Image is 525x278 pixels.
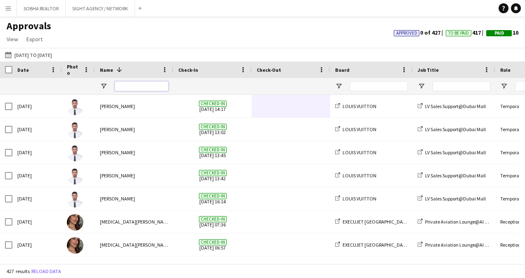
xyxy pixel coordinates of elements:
[95,187,173,210] div: [PERSON_NAME]
[3,34,21,45] a: View
[343,149,376,155] span: LOUIS VUITTON
[343,219,410,225] span: EXECUJET [GEOGRAPHIC_DATA]
[418,126,486,132] a: LV Sales Support@Dubai Mall
[95,210,173,233] div: [MEDICAL_DATA][PERSON_NAME]
[66,0,135,16] button: SIGHT AGENCY / NETWORK
[335,67,350,73] span: Board
[500,67,511,73] span: Role
[7,35,18,43] span: View
[67,64,80,76] span: Photo
[100,67,113,73] span: Name
[425,149,486,155] span: LV Sales Support@Dubai Mall
[30,267,63,276] button: Reload data
[199,193,227,199] span: Checked-in
[100,82,107,90] button: Open Filter Menu
[95,233,173,256] div: [MEDICAL_DATA][PERSON_NAME]
[67,122,83,138] img: Youssef Attia
[335,126,376,132] a: LOUIS VUITTON
[425,196,486,202] span: LV Sales Support@Dubai Mall
[178,187,247,210] span: [DATE] 16:14
[178,141,247,164] span: [DATE] 13:45
[3,50,54,60] button: [DATE] to [DATE]
[335,242,410,248] a: EXECUJET [GEOGRAPHIC_DATA]
[17,67,29,73] span: Date
[199,101,227,107] span: Checked-in
[17,0,66,16] button: SOBHA REALTOR
[335,82,343,90] button: Open Filter Menu
[67,191,83,207] img: Youssef Attia
[23,34,46,45] a: Export
[12,210,62,233] div: [DATE]
[115,81,168,91] input: Name Filter Input
[446,29,486,36] span: 417
[67,168,83,184] img: Youssef Attia
[178,95,247,118] span: [DATE] 14:17
[448,31,469,36] span: To Be Paid
[95,164,173,187] div: [PERSON_NAME]
[394,29,446,36] span: 0 of 427
[335,172,376,179] a: LOUIS VUITTON
[178,233,247,256] span: [DATE] 06:57
[12,141,62,164] div: [DATE]
[67,214,83,231] img: Yasmin Mamdouh
[486,29,518,36] span: 10
[343,103,376,109] span: LOUIS VUITTON
[67,145,83,161] img: Youssef Attia
[425,172,486,179] span: LV Sales Support@Dubai Mall
[178,210,247,233] span: [DATE] 07:36
[12,118,62,141] div: [DATE]
[199,124,227,130] span: Checked-in
[257,67,281,73] span: Check-Out
[396,31,417,36] span: Approved
[343,242,410,248] span: EXECUJET [GEOGRAPHIC_DATA]
[199,170,227,176] span: Checked-in
[12,233,62,256] div: [DATE]
[418,149,486,155] a: LV Sales Support@Dubai Mall
[418,67,439,73] span: Job Title
[433,81,490,91] input: Job Title Filter Input
[335,103,376,109] a: LOUIS VUITTON
[418,172,486,179] a: LV Sales Support@Dubai Mall
[12,95,62,118] div: [DATE]
[12,187,62,210] div: [DATE]
[425,126,486,132] span: LV Sales Support@Dubai Mall
[335,149,376,155] a: LOUIS VUITTON
[199,239,227,245] span: Checked-in
[178,118,247,141] span: [DATE] 13:02
[67,99,83,115] img: Youssef Attia
[343,196,376,202] span: LOUIS VUITTON
[199,216,227,222] span: Checked-in
[500,82,508,90] button: Open Filter Menu
[95,118,173,141] div: [PERSON_NAME]
[418,82,425,90] button: Open Filter Menu
[350,81,408,91] input: Board Filter Input
[418,196,486,202] a: LV Sales Support@Dubai Mall
[418,103,486,109] a: LV Sales Support@Dubai Mall
[178,164,247,187] span: [DATE] 13:42
[67,237,83,254] img: Yasmin Mamdouh
[178,67,198,73] span: Check-In
[335,219,410,225] a: EXECUJET [GEOGRAPHIC_DATA]
[95,95,173,118] div: [PERSON_NAME]
[12,164,62,187] div: [DATE]
[199,147,227,153] span: Checked-in
[494,31,504,36] span: Paid
[95,141,173,164] div: [PERSON_NAME]
[335,196,376,202] a: LOUIS VUITTON
[425,103,486,109] span: LV Sales Support@Dubai Mall
[343,126,376,132] span: LOUIS VUITTON
[343,172,376,179] span: LOUIS VUITTON
[26,35,43,43] span: Export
